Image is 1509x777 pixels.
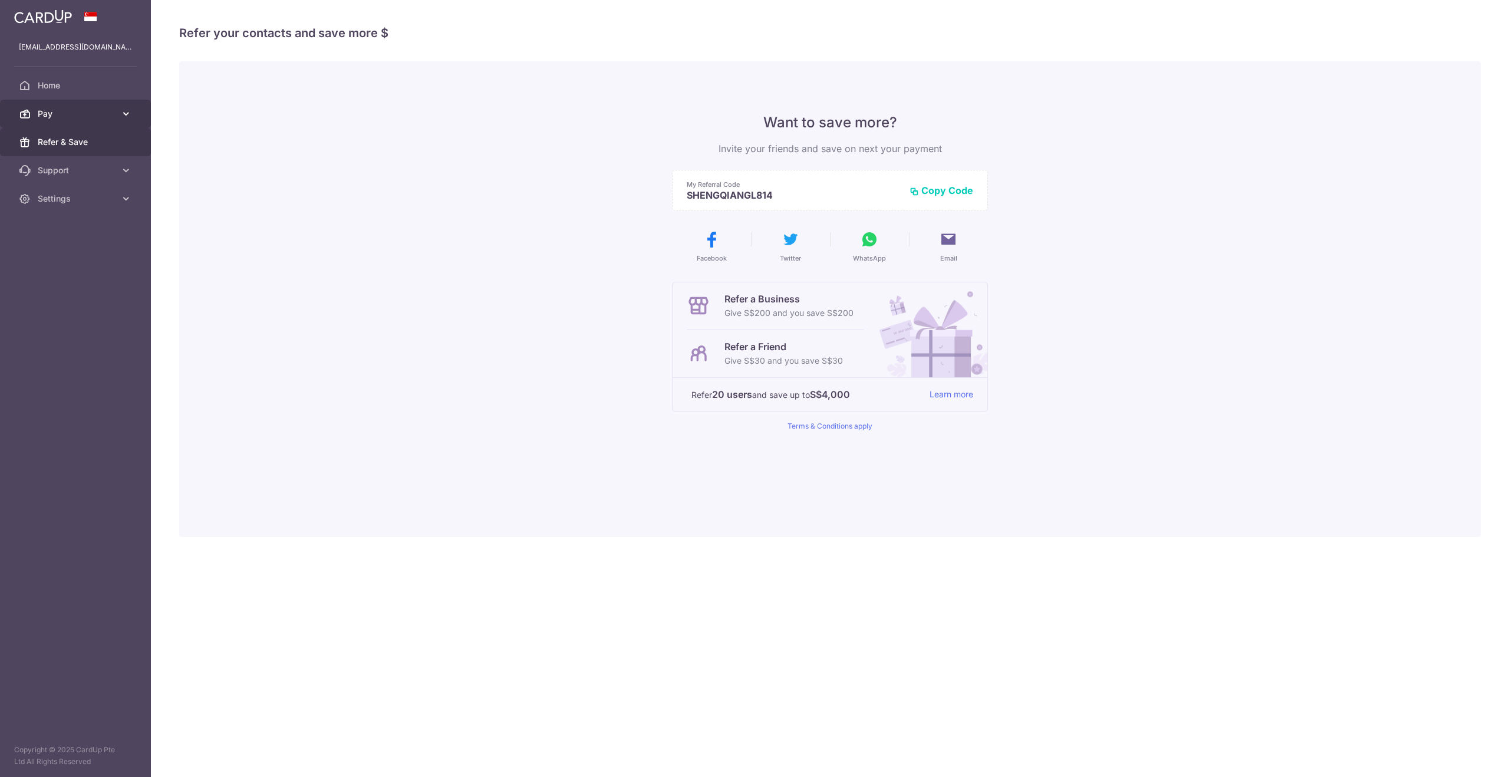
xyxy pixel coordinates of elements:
span: Help [27,8,51,19]
p: Give S$30 and you save S$30 [724,354,843,368]
img: CardUp [14,9,72,24]
p: My Referral Code [687,180,900,189]
button: Email [914,230,983,263]
span: Refer & Save [38,136,116,148]
span: Twitter [780,253,801,263]
span: Facebook [697,253,727,263]
span: Home [38,80,116,91]
p: SHENGQIANGL814 [687,189,900,201]
span: Pay [38,108,116,120]
p: Invite your friends and save on next your payment [672,141,988,156]
span: Support [38,164,116,176]
a: Learn more [930,387,973,402]
button: Copy Code [910,185,973,196]
span: Settings [38,193,116,205]
p: Refer a Business [724,292,854,306]
h4: Refer your contacts and save more $ [179,24,1481,42]
strong: 20 users [712,387,752,401]
p: Refer and save up to [691,387,920,402]
p: [EMAIL_ADDRESS][DOMAIN_NAME] [19,41,132,53]
span: WhatsApp [853,253,886,263]
p: Give S$200 and you save S$200 [724,306,854,320]
a: Terms & Conditions apply [788,422,872,430]
span: Email [940,253,957,263]
button: Twitter [756,230,825,263]
img: Refer [868,282,987,377]
p: Want to save more? [672,113,988,132]
p: Refer a Friend [724,340,843,354]
strong: S$4,000 [810,387,850,401]
button: Facebook [677,230,746,263]
button: WhatsApp [835,230,904,263]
